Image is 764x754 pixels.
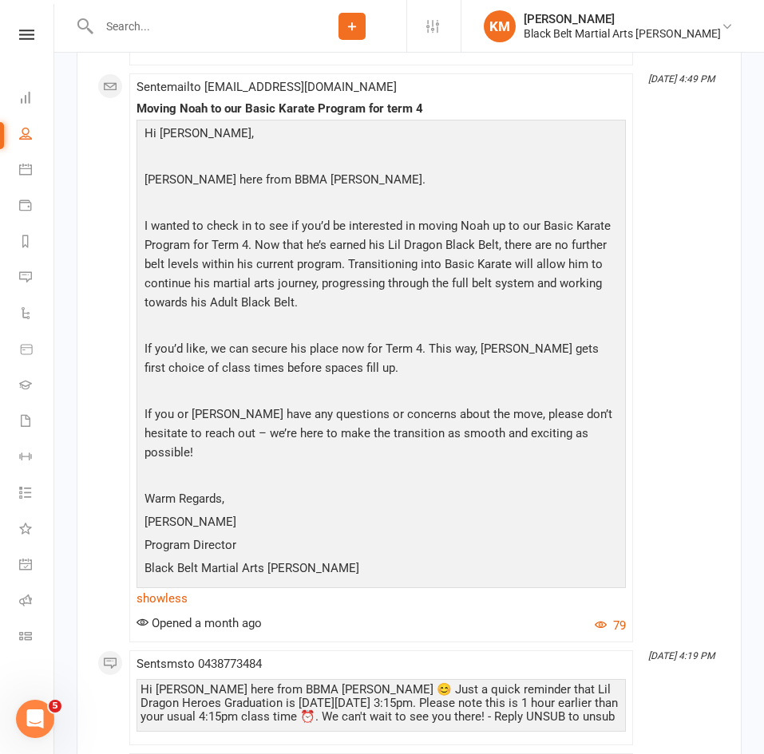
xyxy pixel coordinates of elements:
span: Opened a month ago [137,616,262,630]
i: [DATE] 4:19 PM [648,650,715,661]
p: Black Belt Martial Arts [PERSON_NAME] [141,559,622,582]
p: Program Director [141,535,622,559]
span: Sent sms to 0438773484 [137,657,262,671]
div: Hi [PERSON_NAME] here from BBMA [PERSON_NAME] 😊 Just a quick reminder that Lil Dragon Heroes Grad... [141,683,622,724]
p: If you’d like, we can secure his place now for Term 4. This way, [PERSON_NAME] gets first choice ... [141,339,622,381]
p: Hi [PERSON_NAME], [141,124,622,147]
span: Sent email to [EMAIL_ADDRESS][DOMAIN_NAME] [137,80,397,94]
p: I wanted to check in to see if you’d be interested in moving Noah up to our Basic Karate Program ... [141,216,622,316]
a: Dashboard [19,81,55,117]
a: What's New [19,512,55,548]
div: Black Belt Martial Arts [PERSON_NAME] [524,26,721,41]
span: 5 [49,700,61,713]
a: show less [137,587,626,610]
iframe: Intercom live chat [16,700,54,738]
a: People [19,117,55,153]
a: Product Sales [19,333,55,369]
a: Payments [19,189,55,225]
div: KM [484,10,516,42]
a: Calendar [19,153,55,189]
p: [PERSON_NAME] [141,512,622,535]
p: If you or [PERSON_NAME] have any questions or concerns about the move, please don’t hesitate to r... [141,405,622,466]
a: General attendance kiosk mode [19,548,55,584]
a: Roll call kiosk mode [19,584,55,620]
p: Warm Regards, [141,489,622,512]
div: [PERSON_NAME] [524,12,721,26]
a: Reports [19,225,55,261]
p: [PERSON_NAME] here from BBMA [PERSON_NAME]. [141,170,622,193]
a: Class kiosk mode [19,620,55,656]
i: [DATE] 4:49 PM [648,73,715,85]
input: Search... [94,15,298,38]
div: Moving Noah to our Basic Karate Program for term 4 [137,102,626,116]
button: 79 [595,616,626,635]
